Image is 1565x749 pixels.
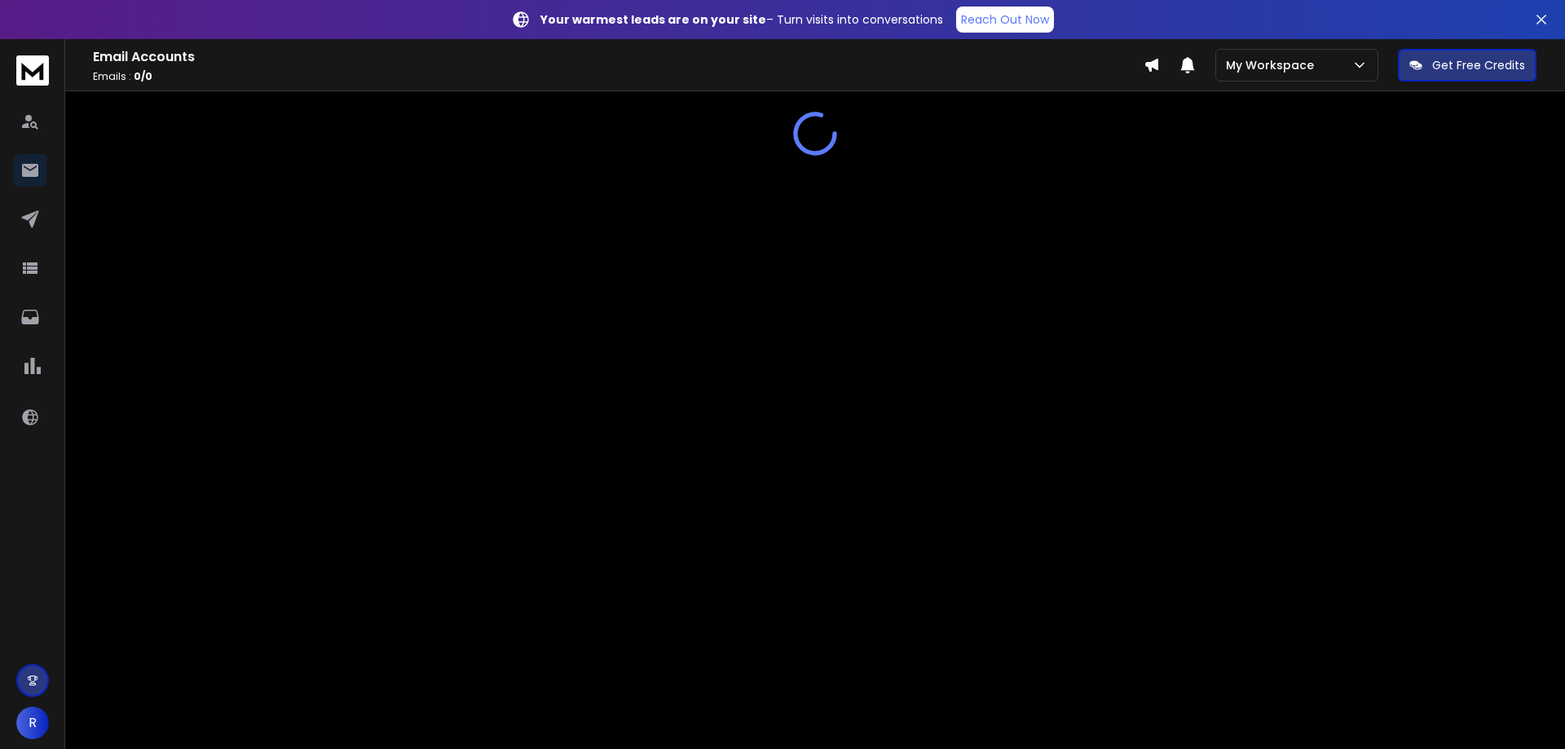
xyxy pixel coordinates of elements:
button: R [16,707,49,739]
p: My Workspace [1226,57,1320,73]
p: Reach Out Now [961,11,1049,28]
button: Get Free Credits [1398,49,1536,82]
p: – Turn visits into conversations [540,11,943,28]
p: Get Free Credits [1432,57,1525,73]
a: Reach Out Now [956,7,1054,33]
img: logo [16,55,49,86]
strong: Your warmest leads are on your site [540,11,766,28]
p: Emails : [93,70,1144,83]
h1: Email Accounts [93,47,1144,67]
span: 0 / 0 [134,69,152,83]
